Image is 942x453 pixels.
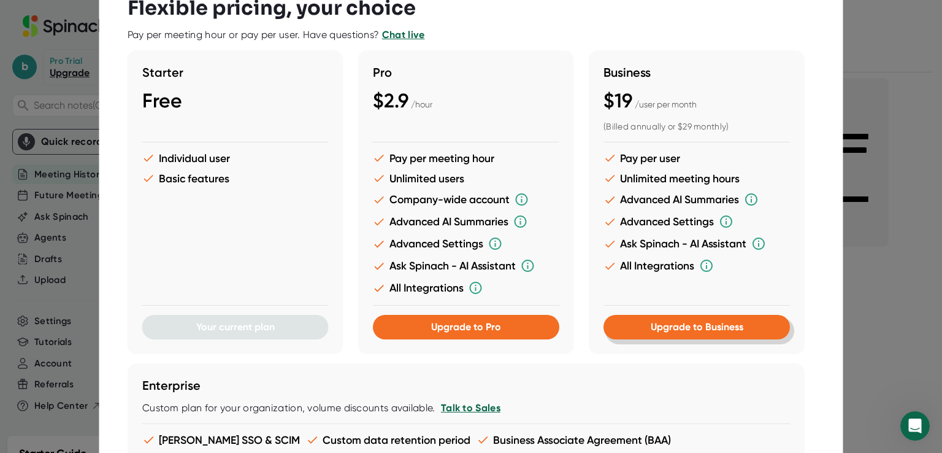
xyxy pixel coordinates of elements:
div: (Billed annually or $29 monthly) [603,122,790,133]
li: Unlimited meeting hours [603,172,790,185]
li: Ask Spinach - AI Assistant [603,236,790,251]
li: Advanced AI Summaries [603,192,790,207]
div: Pay per meeting hour or pay per user. Have questions? [128,29,425,41]
li: Advanced AI Summaries [373,214,559,229]
span: / hour [411,99,432,109]
span: Upgrade to Business [650,321,743,333]
h3: Pro [373,65,559,80]
li: [PERSON_NAME] SSO & SCIM [142,433,300,446]
button: Upgrade to Business [603,315,790,339]
span: Upgrade to Pro [431,321,501,333]
li: Unlimited users [373,172,559,185]
li: Advanced Settings [603,214,790,229]
li: Individual user [142,152,329,165]
h3: Enterprise [142,378,790,393]
li: Company-wide account [373,192,559,207]
li: All Integrations [603,258,790,273]
h3: Business [603,65,790,80]
li: All Integrations [373,281,559,295]
li: Pay per meeting hour [373,152,559,165]
li: Ask Spinach - AI Assistant [373,258,559,273]
button: Upgrade to Pro [373,315,559,339]
li: Basic features [142,172,329,185]
a: Chat live [382,29,425,41]
span: / user per month [635,99,697,109]
span: Your current plan [196,321,275,333]
span: $19 [603,89,632,112]
button: Your current plan [142,315,329,339]
li: Business Associate Agreement (BAA) [477,433,671,446]
iframe: Intercom live chat [900,411,930,441]
span: $2.9 [373,89,408,112]
li: Advanced Settings [373,236,559,251]
h3: Starter [142,65,329,80]
a: Talk to Sales [440,402,500,414]
span: Free [142,89,182,112]
div: Custom plan for your organization, volume discounts available. [142,402,790,414]
li: Custom data retention period [306,433,470,446]
li: Pay per user [603,152,790,165]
